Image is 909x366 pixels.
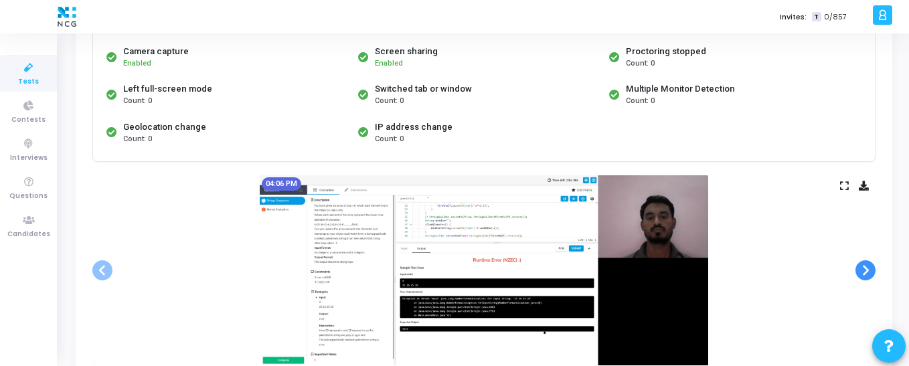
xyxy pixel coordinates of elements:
[375,82,472,96] div: Switched tab or window
[780,11,807,23] label: Invites:
[18,76,39,88] span: Tests
[123,120,206,134] div: Geolocation change
[54,3,80,30] img: logo
[626,96,655,107] span: Count: 0
[11,114,46,126] span: Contests
[123,96,152,107] span: Count: 0
[262,177,301,191] mat-chip: 04:06 PM
[375,96,404,107] span: Count: 0
[123,59,151,68] span: Enabled
[10,153,48,164] span: Interviews
[123,134,152,145] span: Count: 0
[7,229,50,240] span: Candidates
[626,58,655,70] span: Count: 0
[375,134,404,145] span: Count: 0
[260,175,708,365] img: screenshot-1758364618245.jpeg
[9,191,48,202] span: Questions
[375,120,452,134] div: IP address change
[375,59,403,68] span: Enabled
[812,12,821,22] span: T
[626,82,735,96] div: Multiple Monitor Detection
[824,11,847,23] span: 0/857
[626,45,706,58] div: Proctoring stopped
[123,45,189,58] div: Camera capture
[375,45,438,58] div: Screen sharing
[123,82,212,96] div: Left full-screen mode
